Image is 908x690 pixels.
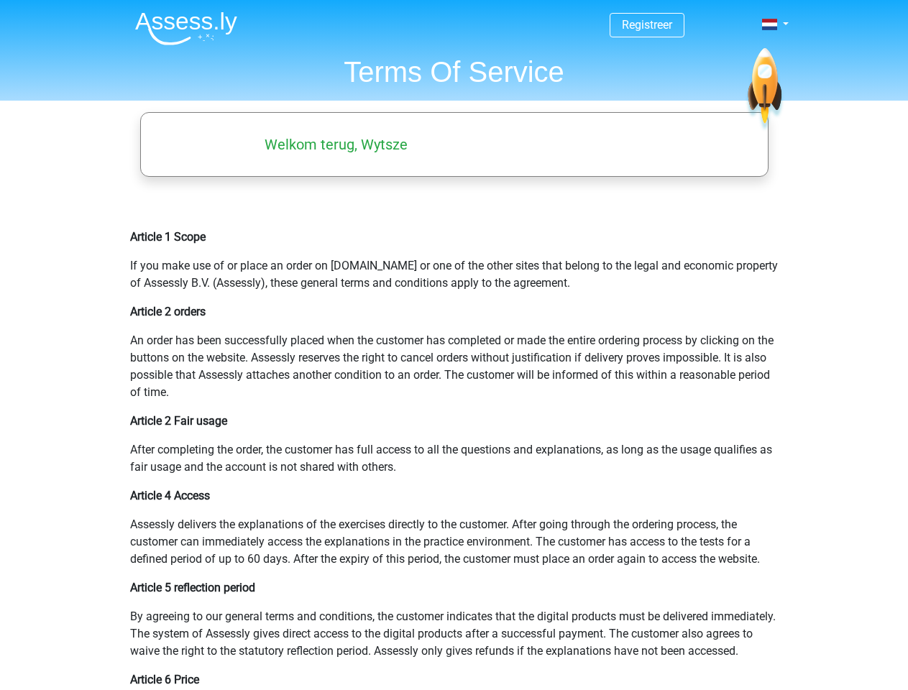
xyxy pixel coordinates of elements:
[130,608,779,660] p: By agreeing to our general terms and conditions, the customer indicates that the digital products...
[135,11,237,45] img: Assessly
[130,581,255,594] b: Article 5 reflection period
[130,441,779,476] p: After completing the order, the customer has full access to all the questions and explanations, a...
[130,332,779,401] p: An order has been successfully placed when the customer has completed or made the entire ordering...
[130,673,199,686] b: Article 6 Price
[130,414,227,428] b: Article 2 Fair usage
[130,230,206,244] b: Article 1 Scope
[124,55,785,89] h1: Terms Of Service
[130,516,779,568] p: Assessly delivers the explanations of the exercises directly to the customer. After going through...
[158,136,515,153] h5: Welkom terug, Wytsze
[622,18,672,32] a: Registreer
[130,257,779,292] p: If you make use of or place an order on [DOMAIN_NAME] or one of the other sites that belong to th...
[130,489,210,502] b: Article 4 Access
[130,305,206,318] b: Article 2 orders
[745,48,784,132] img: spaceship.7d73109d6933.svg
